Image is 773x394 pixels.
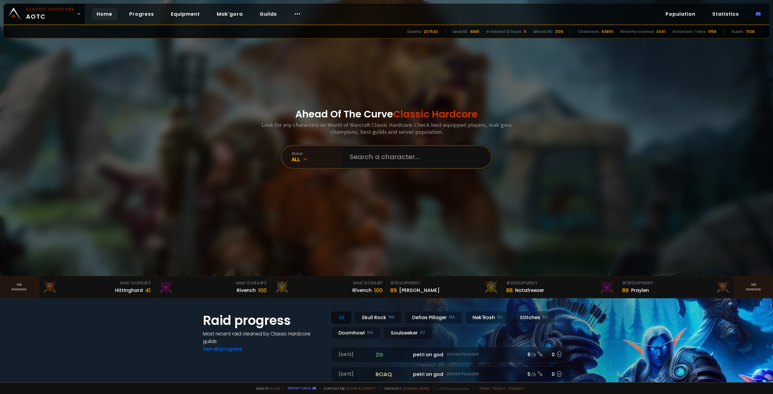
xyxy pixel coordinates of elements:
div: Equipment [622,280,730,286]
a: Mak'Gora#1Rîvench100 [271,276,386,298]
div: All [331,311,352,324]
div: Active last 7 days [672,29,706,34]
div: 89 [390,286,397,294]
small: NA [449,314,455,320]
a: #3Equipment88Praylen [618,276,734,298]
div: Hittinghard [115,287,143,294]
div: 11156 [708,29,717,34]
div: 88 [506,286,513,294]
a: Guilds [255,8,282,20]
div: Rivench [237,287,256,294]
span: Support me, [320,386,376,391]
div: Equipment [390,280,499,286]
div: Characters [578,29,599,34]
a: Classic HardcoreAOTC [4,4,85,24]
div: 100 [374,286,383,294]
a: [DATE]roaqpetri on godDefias Pillager5 /60 [331,366,570,382]
small: EU [420,330,425,336]
a: Report a bug [288,386,311,390]
div: Mak'Gora [158,280,267,286]
div: 207543 [424,29,438,34]
div: 848911 [601,29,613,34]
a: [DOMAIN_NAME] [403,386,429,391]
div: 3441 [656,29,665,34]
div: 11 [524,29,526,34]
a: Population [661,8,700,20]
div: 100 [258,286,267,294]
a: Seeranking [734,276,773,298]
h3: Look for any characters on World of Warcraft Classic Hardcore. Check best equipped players, mak'g... [259,121,514,135]
small: NA [389,314,395,320]
span: # 3 [144,280,151,286]
a: Consent [508,386,524,391]
div: All [292,156,342,163]
div: Rîvench [352,287,372,294]
a: a fan [271,386,280,391]
small: NA [367,330,373,336]
div: Doomhowl [331,326,381,339]
div: Praylen [631,287,649,294]
div: Mak'Gora [274,280,383,286]
div: 88 [622,286,629,294]
a: [DATE]zgpetri on godDefias Pillager8 /90 [331,347,570,363]
span: # 3 [622,280,629,286]
div: Equipment [506,280,614,286]
a: Equipment [166,8,205,20]
span: # 1 [377,280,383,286]
div: Recently scanned [621,29,654,34]
h4: Most recent raid cleaned by Classic Hardcore guilds [203,330,324,345]
span: # 1 [390,280,396,286]
span: # 2 [506,280,513,286]
h1: Raid progress [203,311,324,330]
a: Privacy [493,386,506,391]
div: Notafreezer [515,287,544,294]
div: Defias Pillager [405,311,463,324]
a: Mak'Gora#2Rivench100 [155,276,271,298]
span: # 2 [260,280,267,286]
span: Made by [252,386,280,391]
span: AOTC [26,7,74,21]
input: Search a character... [346,146,484,168]
div: realm [292,151,342,156]
div: 41 [145,286,151,294]
a: Terms [479,386,490,391]
a: #1Equipment89[PERSON_NAME] [386,276,502,298]
div: Stitches [512,311,555,324]
div: Deaths [407,29,421,34]
h1: Ahead Of The Curve [295,107,478,121]
a: Mak'gora [212,8,248,20]
a: Mak'Gora#3Hittinghard41 [39,276,155,298]
div: Mak'Gora [42,280,151,286]
a: #2Equipment88Notafreezer [502,276,618,298]
span: Checkout [380,386,429,391]
a: Progress [124,8,159,20]
div: Level 60 [453,29,468,34]
div: 2109 [555,29,563,34]
a: Statistics [707,8,744,20]
div: [PERSON_NAME] [399,287,440,294]
div: Skull Rock [354,311,402,324]
div: Almost 60 [533,29,553,34]
small: EU [543,314,548,320]
div: 7538 [746,29,755,34]
div: Nek'Rosh [465,311,510,324]
small: Classic Hardcore [26,7,74,12]
div: In the last 12 hours [486,29,521,34]
div: Soulseeker [383,326,433,339]
span: v. d752d5 - production [433,386,469,391]
span: Classic Hardcore [393,107,478,121]
a: See all progress [203,345,242,352]
div: Guilds [731,29,743,34]
a: Buy me a coffee [346,386,376,391]
a: Home [92,8,117,20]
div: 68181 [470,29,479,34]
small: EU [497,314,502,320]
